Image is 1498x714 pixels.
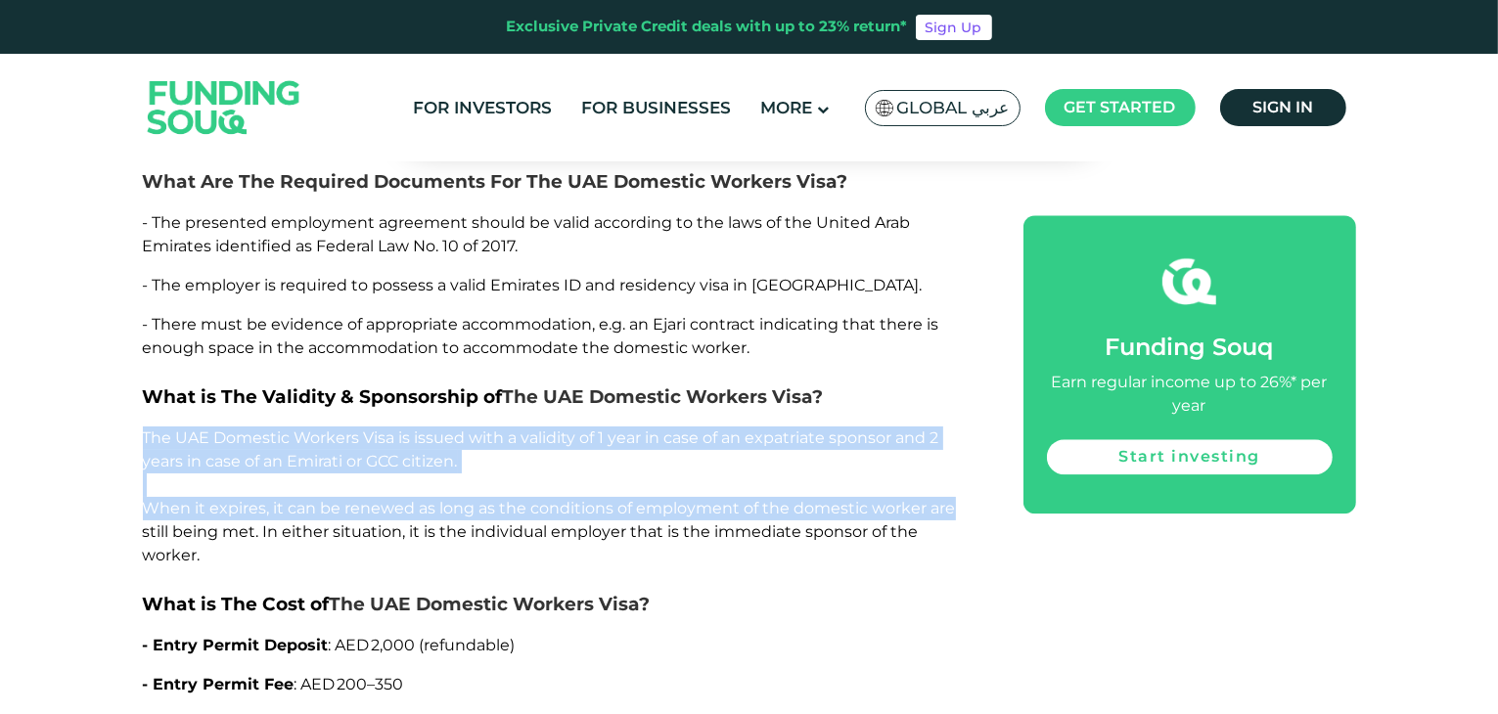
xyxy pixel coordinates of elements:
span: Funding Souq [1106,333,1274,361]
img: Logo [128,58,320,156]
span: - Entry Permit Fee [143,675,295,693]
a: For Businesses [576,92,736,124]
strong: The UAE Domestic Workers Visa? [503,385,824,408]
span: - There must be evidence of appropriate accommodation, e.g. an Ejari contract indicating that the... [143,315,939,357]
span: What is The Cost of [143,593,330,615]
img: SA Flag [876,100,893,116]
div: Earn regular income up to 26%* per year [1047,371,1333,418]
span: The UAE Domestic Workers Visa is issued with a validity of 1 year in case of an expatriate sponso... [143,428,956,564]
a: Sign Up [916,15,992,40]
img: fsicon [1162,254,1216,308]
span: : AED 2,000 (refundable) [329,636,516,654]
div: Exclusive Private Credit deals with up to 23% return* [507,16,908,38]
span: - The employer is required to possess a valid Emirates ID and residency visa in [GEOGRAPHIC_DATA]. [143,276,923,294]
strong: The UAE Domestic Workers Visa? [330,593,651,615]
span: What is The Validity & Sponsorship of [143,385,503,408]
a: Sign in [1220,89,1346,126]
span: More [760,98,812,117]
span: : AED 200–350 [295,675,404,693]
span: Sign in [1252,98,1313,116]
span: Get started [1065,98,1176,116]
span: Global عربي [897,97,1010,119]
a: Start investing [1047,439,1333,474]
strong: What Are The Required Documents For The UAE Domestic Workers Visa? [143,170,848,193]
span: - Entry Permit Deposit [143,636,329,654]
span: - The presented employment agreement should be valid according to the laws of the United Arab Emi... [143,213,911,255]
a: For Investors [408,92,557,124]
